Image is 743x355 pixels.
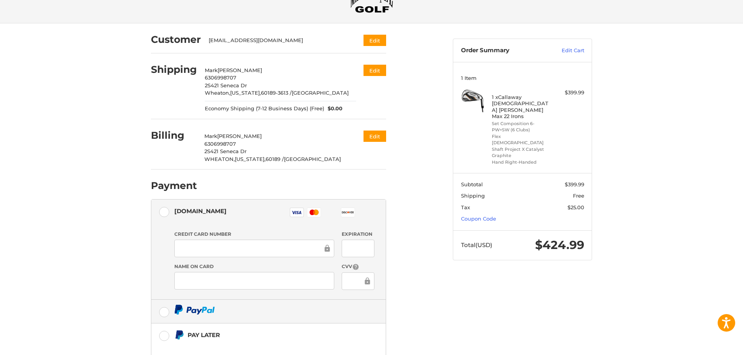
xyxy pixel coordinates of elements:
[292,90,349,96] span: [GEOGRAPHIC_DATA]
[218,67,262,73] span: [PERSON_NAME]
[209,37,349,44] div: [EMAIL_ADDRESS][DOMAIN_NAME]
[492,133,551,146] li: Flex [DEMOGRAPHIC_DATA]
[492,146,551,159] li: Shaft Project X Catalyst Graphite
[235,156,266,162] span: [US_STATE],
[553,89,584,97] div: $399.99
[174,305,215,314] img: PayPal icon
[204,156,235,162] span: WHEATON,
[364,131,386,142] button: Edit
[342,263,374,270] label: CVV
[205,74,236,81] span: 6306998707
[151,64,197,76] h2: Shipping
[174,231,334,238] label: Credit Card Number
[174,343,337,350] iframe: PayPal Message 1
[461,75,584,81] h3: 1 Item
[266,156,284,162] span: 60189 /
[205,105,324,113] span: Economy Shipping (7-12 Business Days) (Free)
[174,263,334,270] label: Name on Card
[205,67,218,73] span: Mark
[492,94,551,119] h4: 1 x Callaway [DEMOGRAPHIC_DATA] [PERSON_NAME] Max 22 Irons
[364,65,386,76] button: Edit
[188,329,337,341] div: Pay Later
[461,241,492,249] span: Total (USD)
[461,215,496,222] a: Coupon Code
[573,193,584,199] span: Free
[174,205,227,217] div: [DOMAIN_NAME]
[461,193,485,199] span: Shipping
[261,90,292,96] span: 60189-3613 /
[492,159,551,166] li: Hand Right-Handed
[342,231,374,238] label: Expiration
[565,181,584,187] span: $399.99
[151,180,197,192] h2: Payment
[151,34,201,46] h2: Customer
[461,181,483,187] span: Subtotal
[204,148,246,154] span: 2S421 Seneca Dr
[204,141,236,147] span: 6306998707
[324,105,343,113] span: $0.00
[567,204,584,210] span: $25.00
[151,129,197,141] h2: Billing
[230,90,261,96] span: [US_STATE],
[217,133,262,139] span: [PERSON_NAME]
[492,120,551,133] li: Set Composition 6-PW+SW (6 Clubs)
[284,156,341,162] span: [GEOGRAPHIC_DATA]
[205,90,230,96] span: Wheaton,
[461,204,470,210] span: Tax
[204,133,217,139] span: Mark
[535,238,584,252] span: $424.99
[545,47,584,55] a: Edit Cart
[205,82,247,88] span: 2S421 Seneca Dr
[461,47,545,55] h3: Order Summary
[364,35,386,46] button: Edit
[174,330,184,340] img: Pay Later icon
